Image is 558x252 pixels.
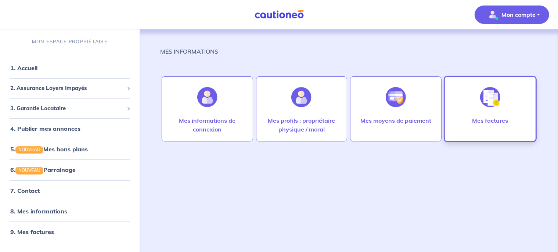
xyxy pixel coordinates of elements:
[386,87,406,107] img: illu_credit_card_no_anim.svg
[160,47,218,56] p: MES INFORMATIONS
[10,64,37,72] a: 1. Accueil
[3,142,137,156] div: 5.NOUVEAUMes bons plans
[197,87,217,107] img: illu_account.svg
[3,204,137,219] div: 8. Mes informations
[32,38,108,45] p: MON ESPACE PROPRIÉTAIRE
[3,224,137,239] div: 9. Mes factures
[169,116,245,134] p: Mes informations de connexion
[3,81,137,96] div: 2. Assurance Loyers Impayés
[10,166,76,173] a: 6.NOUVEAUParrainage
[487,9,498,21] img: illu_account_valid_menu.svg
[472,116,508,125] p: Mes factures
[480,87,500,107] img: illu_invoice.svg
[10,228,54,235] a: 9. Mes factures
[10,208,67,215] a: 8. Mes informations
[10,84,124,93] span: 2. Assurance Loyers Impayés
[252,10,307,19] img: Cautioneo
[3,162,137,177] div: 6.NOUVEAUParrainage
[10,187,40,194] a: 7. Contact
[10,104,124,113] span: 3. Garantie Locataire
[3,183,137,198] div: 7. Contact
[291,87,312,107] img: illu_account_add.svg
[3,121,137,136] div: 4. Publier mes annonces
[264,116,340,134] p: Mes profils : propriétaire physique / moral
[360,116,431,125] p: Mes moyens de paiement
[10,145,88,153] a: 5.NOUVEAUMes bons plans
[10,125,80,132] a: 4. Publier mes annonces
[475,6,549,24] button: illu_account_valid_menu.svgMon compte
[501,10,536,19] p: Mon compte
[3,61,137,75] div: 1. Accueil
[3,101,137,116] div: 3. Garantie Locataire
